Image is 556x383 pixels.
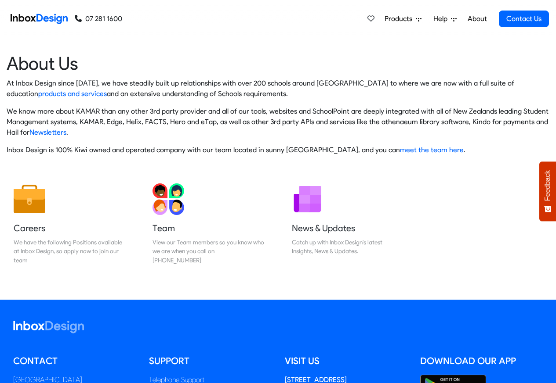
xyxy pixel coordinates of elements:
p: Inbox Design is 100% Kiwi owned and operated company with our team located in sunny [GEOGRAPHIC_D... [7,145,549,155]
p: We know more about KAMAR than any other 3rd party provider and all of our tools, websites and Sch... [7,106,549,138]
img: logo_inboxdesign_white.svg [13,321,84,333]
a: Careers We have the following Positions available at Inbox Design, so apply now to join our team [7,176,132,272]
a: meet the team here [400,146,464,154]
a: products and services [38,89,107,98]
h5: News & Updates [292,222,403,234]
a: Contact Us [499,11,549,27]
h5: Support [149,354,272,368]
a: Team View our Team members so you know who we are when you call on [PHONE_NUMBER] [145,176,271,272]
h5: Contact [13,354,136,368]
p: At Inbox Design since [DATE], we have steadily built up relationships with over 200 schools aroun... [7,78,549,99]
a: About [465,10,489,28]
span: Products [385,14,416,24]
button: Feedback - Show survey [539,161,556,221]
a: Help [430,10,460,28]
img: 2022_01_13_icon_job.svg [14,183,45,215]
a: Newsletters [29,128,66,136]
div: View our Team members so you know who we are when you call on [PHONE_NUMBER] [153,238,264,265]
h5: Careers [14,222,125,234]
h5: Download our App [420,354,543,368]
heading: About Us [7,52,549,75]
div: Catch up with Inbox Design's latest Insights, News & Updates. [292,238,403,256]
span: Help [433,14,451,24]
img: 2022_01_12_icon_newsletter.svg [292,183,323,215]
h5: Team [153,222,264,234]
a: 07 281 1600 [75,14,122,24]
div: We have the following Positions available at Inbox Design, so apply now to join our team [14,238,125,265]
a: News & Updates Catch up with Inbox Design's latest Insights, News & Updates. [285,176,411,272]
h5: Visit us [285,354,407,368]
a: Products [381,10,425,28]
span: Feedback [544,170,552,201]
img: 2022_01_13_icon_team.svg [153,183,184,215]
